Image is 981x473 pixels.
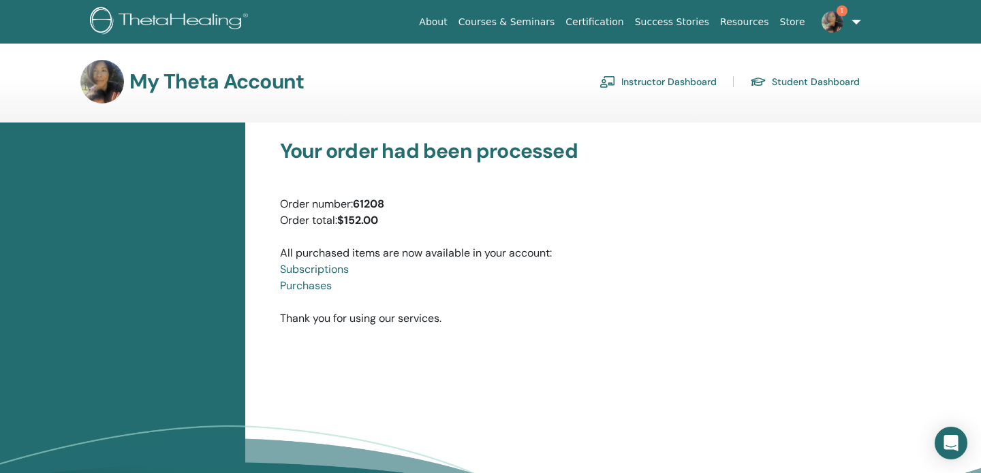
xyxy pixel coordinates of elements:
a: Instructor Dashboard [599,71,717,93]
img: default.jpg [822,11,843,33]
a: Certification [560,10,629,35]
h3: Your order had been processed [280,139,873,163]
div: All purchased items are now available in your account: [280,229,873,294]
a: Success Stories [629,10,715,35]
img: chalkboard-teacher.svg [599,76,616,88]
div: Order number: [280,196,873,212]
a: Subscriptions [280,262,349,276]
img: logo.png [90,7,253,37]
a: Store [775,10,811,35]
strong: $152.00 [337,213,378,227]
a: About [414,10,452,35]
img: graduation-cap.svg [750,76,766,88]
div: Order total: [280,212,873,229]
h3: My Theta Account [129,69,304,94]
a: Student Dashboard [750,71,860,93]
div: Open Intercom Messenger [935,427,967,459]
img: default.jpg [80,60,124,103]
span: 1 [837,5,847,16]
a: Courses & Seminars [453,10,561,35]
a: Resources [715,10,775,35]
div: Thank you for using our services. [270,139,883,327]
a: Purchases [280,278,332,293]
strong: 61208 [353,197,384,211]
